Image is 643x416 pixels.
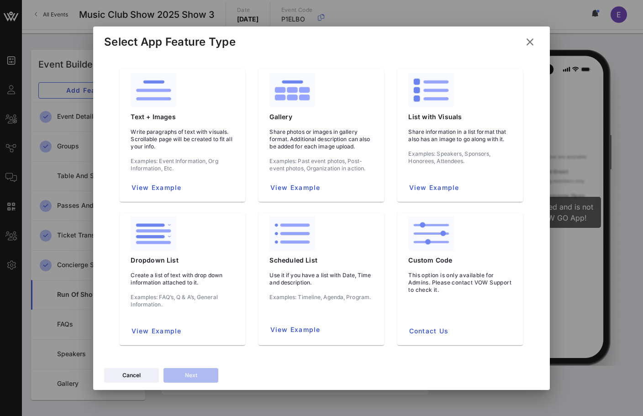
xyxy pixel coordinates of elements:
[131,216,176,251] img: event-feature-dropdown-list.png
[131,294,234,308] p: Examples: FAQ’s, Q & A’s, General Information.
[185,371,197,380] div: Next
[266,179,324,196] button: View Example
[262,256,380,264] div: Scheduled List
[269,128,373,150] p: Share photos or images in gallery format. Additional description can also be added for each image...
[131,73,176,107] img: event-feature-text.png
[266,321,324,338] button: View Example
[269,73,315,107] img: event-feature-gallery.png
[127,323,185,339] button: View Example
[269,272,373,286] p: Use it if you have a list with Date, Time and description.
[123,256,242,264] div: Dropdown List
[131,272,234,286] p: Create a list of text with drop down information attached to it.
[408,216,454,251] img: event-feature-custom.png
[401,113,519,121] div: List with Visuals
[408,73,454,107] img: event-feature-entity-list.png
[408,150,512,165] p: Examples: Speakers, Sponsors, Honorees, Attendees.
[131,327,181,335] span: View Example
[131,184,181,191] span: View Example
[269,294,373,301] p: Examples: Timeline, Agenda, Program.
[405,323,452,339] a: Contact Us
[405,179,463,196] button: View Example
[131,128,234,150] p: Write paragraphs of text with visuals. Scrollable page will be created to fit all your info.
[104,35,236,49] div: Select App Feature Type
[269,326,320,333] span: View Example
[408,327,448,335] span: Contact Us
[123,113,242,121] div: Text + Images
[408,272,512,294] p: This option is only available for Admins. Please contact VOW Support to check it.
[401,256,519,264] div: Custom Code
[408,184,459,191] span: View Example
[269,184,320,191] span: View Example
[408,128,512,143] p: Share information in a list format that also has an image to go along with it.
[104,368,159,383] button: Cancel
[127,179,185,196] button: View Example
[269,158,373,172] p: Examples: Past event photos, Post-event photos, Organization in action.
[131,158,234,172] p: Examples: Event Information, Org Information, Etc.
[262,113,380,121] div: Gallery
[122,371,141,380] div: Cancel
[269,216,315,251] img: event-feature-scheduled-list.png
[163,368,218,383] button: Next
